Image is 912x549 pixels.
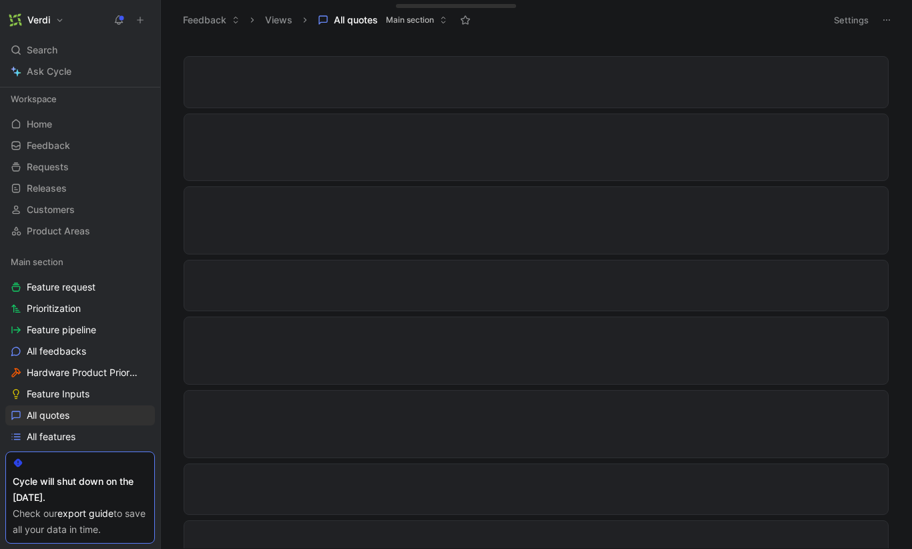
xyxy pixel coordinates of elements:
span: All quotes [27,409,69,422]
img: Verdi [9,13,22,27]
span: Feature pipeline [27,323,96,337]
a: All features [5,427,155,447]
button: All quotesMain section [312,10,453,30]
span: Product Areas [27,224,90,238]
button: Settings [828,11,875,29]
span: Feature Inputs [27,387,89,401]
span: All features [27,430,75,443]
span: Hardware Product Prioritization [27,366,139,379]
a: Feedback [5,136,155,156]
span: Feedback [27,139,70,152]
span: Search [27,42,57,58]
span: Workspace [11,92,57,106]
span: Ask Cycle [27,63,71,79]
div: Main section [5,252,155,272]
a: Feature request [5,277,155,297]
span: Feature request [27,281,95,294]
a: Prioritization [5,299,155,319]
div: Workspace [5,89,155,109]
a: Ask Cycle [5,61,155,81]
span: Customers [27,203,75,216]
div: Cycle will shut down on the [DATE]. [13,474,148,506]
div: Main sectionFeature requestPrioritizationFeature pipelineAll feedbacksHardware Product Prioritiza... [5,252,155,468]
button: VerdiVerdi [5,11,67,29]
a: Customers [5,200,155,220]
a: Hardware Product Prioritization [5,363,155,383]
button: Views [259,10,298,30]
span: Requests [27,160,69,174]
span: Main section [386,13,434,27]
a: All feedbacks [5,341,155,361]
span: Prioritization [27,302,81,315]
a: Releases [5,178,155,198]
div: Search [5,40,155,60]
span: Main section [11,255,63,268]
a: Product Areas [5,221,155,241]
a: Feature pipeline [5,320,155,340]
span: All feedbacks [27,345,86,358]
a: Requests [5,157,155,177]
button: Feedback [177,10,246,30]
span: Releases [27,182,67,195]
a: export guide [57,508,113,519]
a: Feature Inputs [5,384,155,404]
a: All quotes [5,405,155,425]
h1: Verdi [27,14,50,26]
a: Home [5,114,155,134]
span: Home [27,118,52,131]
div: Check our to save all your data in time. [13,506,148,538]
a: Inbox [5,448,155,468]
span: All quotes [334,13,378,27]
